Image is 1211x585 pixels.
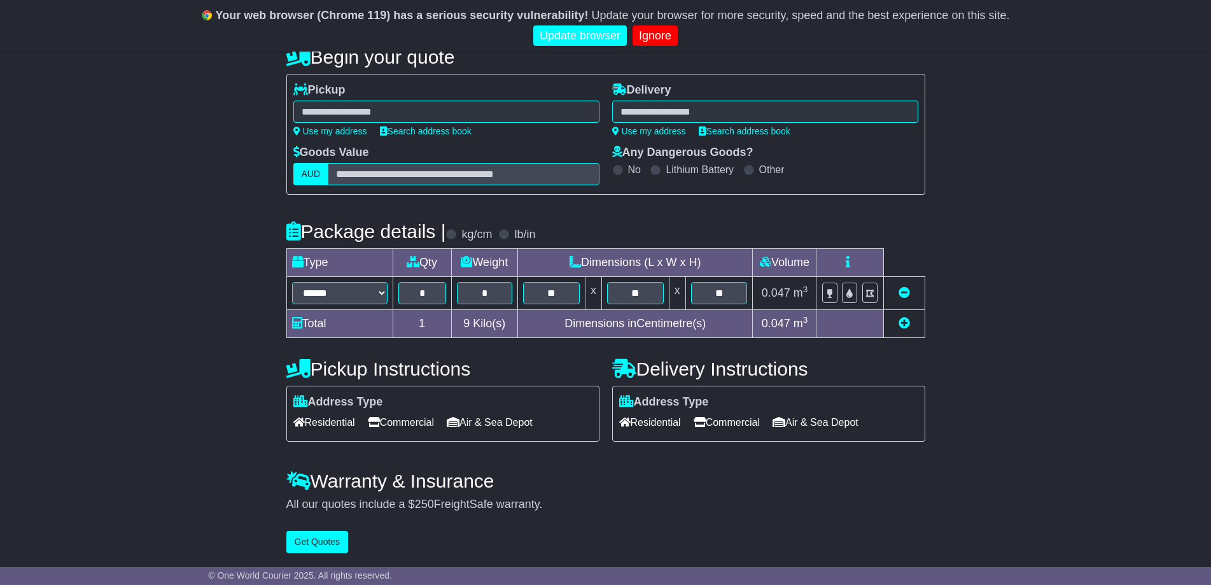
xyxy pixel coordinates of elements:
td: 1 [393,310,451,338]
button: Get Quotes [286,531,349,553]
span: Residential [293,412,355,432]
td: x [669,277,685,310]
label: Any Dangerous Goods? [612,146,753,160]
label: AUD [293,163,329,185]
span: © One World Courier 2025. All rights reserved. [208,570,392,581]
td: Weight [451,249,518,277]
label: Address Type [619,395,709,409]
a: Update browser [533,25,627,46]
span: m [794,286,808,299]
label: Lithium Battery [666,164,734,176]
sup: 3 [803,285,808,294]
label: lb/in [514,228,535,242]
label: Address Type [293,395,383,409]
sup: 3 [803,315,808,325]
span: Update your browser for more security, speed and the best experience on this site. [591,9,1009,22]
td: Total [286,310,393,338]
a: Ignore [633,25,678,46]
span: Commercial [368,412,434,432]
td: Qty [393,249,451,277]
span: Commercial [694,412,760,432]
a: Search address book [380,126,472,136]
a: Add new item [899,317,910,330]
span: Residential [619,412,681,432]
td: Dimensions in Centimetre(s) [518,310,753,338]
span: Air & Sea Depot [447,412,533,432]
span: Air & Sea Depot [773,412,858,432]
h4: Package details | [286,221,446,242]
a: Search address book [699,126,790,136]
label: Goods Value [293,146,369,160]
span: 0.047 [762,286,790,299]
h4: Pickup Instructions [286,358,599,379]
td: Kilo(s) [451,310,518,338]
td: Volume [753,249,816,277]
span: 9 [463,317,470,330]
h4: Delivery Instructions [612,358,925,379]
td: Dimensions (L x W x H) [518,249,753,277]
h4: Begin your quote [286,46,925,67]
b: Your web browser (Chrome 119) has a serious security vulnerability! [216,9,589,22]
label: Delivery [612,83,671,97]
label: No [628,164,641,176]
td: x [585,277,601,310]
span: 250 [415,498,434,511]
span: 0.047 [762,317,790,330]
div: All our quotes include a $ FreightSafe warranty. [286,498,925,512]
a: Use my address [293,126,367,136]
td: Type [286,249,393,277]
a: Remove this item [899,286,910,299]
span: m [794,317,808,330]
label: Other [759,164,785,176]
label: kg/cm [461,228,492,242]
a: Use my address [612,126,686,136]
h4: Warranty & Insurance [286,470,925,491]
label: Pickup [293,83,346,97]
